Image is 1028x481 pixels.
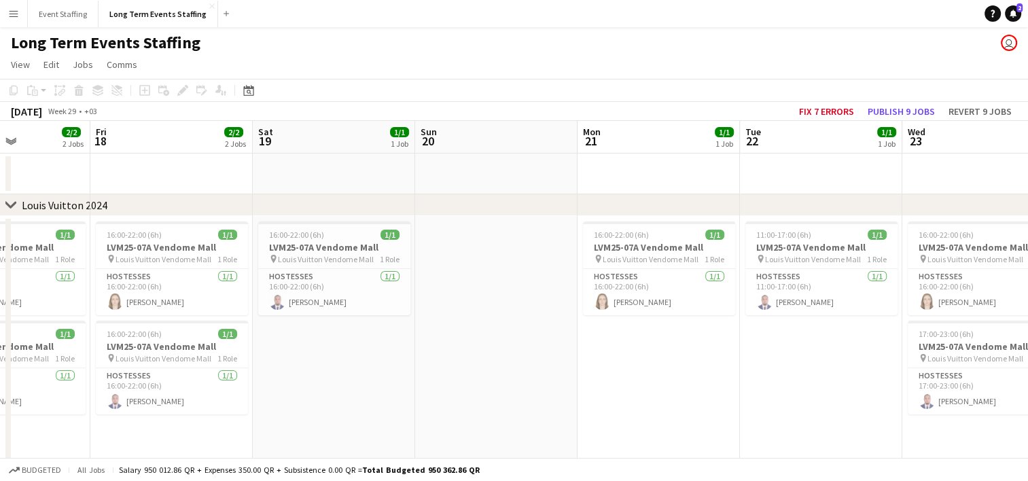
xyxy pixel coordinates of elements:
[1016,3,1023,12] span: 2
[45,106,79,116] span: Week 29
[22,198,107,212] div: Louis Vuitton 2024
[75,465,107,475] span: All jobs
[7,463,63,478] button: Budgeted
[67,56,99,73] a: Jobs
[11,105,42,118] div: [DATE]
[107,58,137,71] span: Comms
[119,465,480,475] div: Salary 950 012.86 QR + Expenses 350.00 QR + Subsistence 0.00 QR =
[43,58,59,71] span: Edit
[11,58,30,71] span: View
[22,465,61,475] span: Budgeted
[5,56,35,73] a: View
[1001,35,1017,51] app-user-avatar: Events Staffing Team
[362,465,480,475] span: Total Budgeted 950 362.86 QR
[73,58,93,71] span: Jobs
[943,103,1017,120] button: Revert 9 jobs
[28,1,99,27] button: Event Staffing
[794,103,859,120] button: Fix 7 errors
[38,56,65,73] a: Edit
[11,33,200,53] h1: Long Term Events Staffing
[1005,5,1021,22] a: 2
[101,56,143,73] a: Comms
[99,1,218,27] button: Long Term Events Staffing
[862,103,940,120] button: Publish 9 jobs
[84,106,97,116] div: +03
